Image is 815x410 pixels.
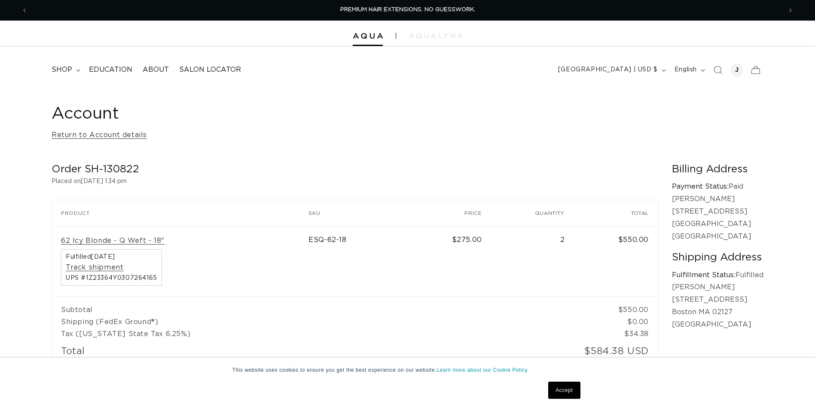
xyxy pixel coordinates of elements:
th: Total [574,200,658,226]
th: SKU [308,200,408,226]
h2: Shipping Address [672,251,763,264]
th: Price [408,200,491,226]
td: Total [52,340,491,366]
p: Placed on [52,176,658,187]
td: ESQ-62-18 [308,226,408,297]
td: Tax ([US_STATE] State Tax 6.25%) [52,328,574,340]
h1: Account [52,104,763,125]
th: Product [52,200,308,226]
button: [GEOGRAPHIC_DATA] | USD $ [553,62,669,78]
a: Track shipment [66,263,123,272]
td: $584.38 USD [491,340,658,366]
a: Accept [548,382,580,399]
time: [DATE] [91,254,115,260]
a: Learn more about our Cookie Policy. [436,367,529,373]
a: Salon Locator [174,60,246,80]
p: [PERSON_NAME] [STREET_ADDRESS] [GEOGRAPHIC_DATA] [GEOGRAPHIC_DATA] [672,193,763,242]
p: Fulfilled [672,269,763,281]
button: English [669,62,708,78]
img: Aqua Hair Extensions [353,33,383,39]
p: [PERSON_NAME] [STREET_ADDRESS] Boston MA 02127 [GEOGRAPHIC_DATA] [672,281,763,330]
td: $550.00 [574,226,658,297]
summary: Search [708,61,727,80]
td: $550.00 [574,296,658,316]
span: shop [52,65,72,74]
img: aqualyna.com [409,33,463,38]
span: [GEOGRAPHIC_DATA] | USD $ [558,65,658,74]
td: $0.00 [574,316,658,328]
span: PREMIUM HAIR EXTENSIONS. NO GUESSWORK. [340,7,475,12]
a: 62 Icy Blonde - Q Weft - 18" [61,236,165,245]
a: Return to Account details [52,129,147,141]
td: $34.38 [574,328,658,340]
button: Next announcement [781,2,800,18]
span: About [143,65,169,74]
td: Subtotal [52,296,574,316]
p: This website uses cookies to ensure you get the best experience on our website. [232,366,583,374]
td: Shipping (FedEx Ground®) [52,316,574,328]
span: UPS #1Z23364Y0307264165 [66,275,157,281]
time: [DATE] 1:34 pm [81,178,127,184]
h2: Order SH-130822 [52,163,658,176]
strong: Payment Status: [672,183,729,190]
span: Education [89,65,132,74]
th: Quantity [491,200,574,226]
span: English [675,65,697,74]
summary: shop [46,60,84,80]
span: Salon Locator [179,65,241,74]
span: $275.00 [452,236,482,243]
button: Previous announcement [15,2,34,18]
h2: Billing Address [672,163,763,176]
a: Education [84,60,137,80]
td: 2 [491,226,574,297]
strong: Fulfillment Status: [672,272,736,278]
p: Paid [672,181,763,193]
span: Fulfilled [66,254,157,260]
a: About [137,60,174,80]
